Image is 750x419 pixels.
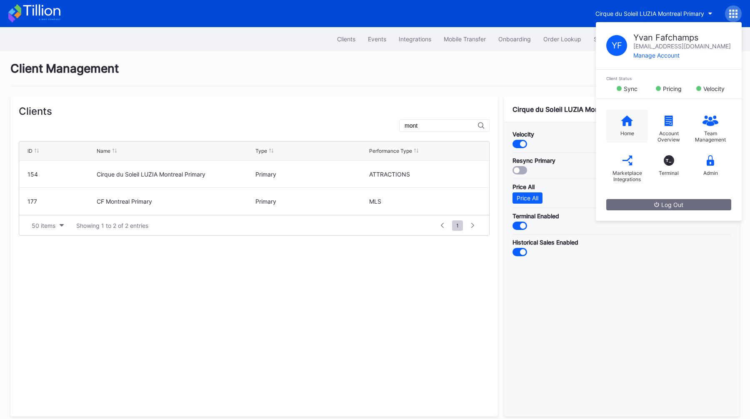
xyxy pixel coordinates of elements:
[633,33,731,43] div: Yvan Fafchamps
[654,201,683,208] div: Log Out
[517,194,538,202] div: Price All
[76,222,148,229] div: Showing 1 to 2 of 2 entries
[452,220,463,231] span: 1
[652,130,685,143] div: Account Overview
[444,35,486,43] div: Mobile Transfer
[369,171,481,178] div: ATTRACTIONS
[255,148,267,154] div: Type
[703,85,725,92] div: Velocity
[337,35,355,43] div: Clients
[606,35,627,56] div: Y F
[405,122,478,129] input: Client
[633,43,731,50] div: [EMAIL_ADDRESS][DOMAIN_NAME]
[10,61,740,86] div: Client Management
[331,31,362,47] button: Clients
[498,35,531,43] div: Onboarding
[595,10,704,17] div: Cirque du Soleil LUZIA Montreal Primary
[27,171,95,178] div: 154
[392,31,437,47] button: Integrations
[543,35,581,43] div: Order Lookup
[664,155,674,166] div: T_
[368,35,386,43] div: Events
[362,31,392,47] button: Events
[492,31,537,47] button: Onboarding
[620,130,634,136] div: Home
[512,105,731,114] div: Cirque du Soleil LUZIA Montreal Primary
[624,85,637,92] div: Sync
[589,6,719,21] button: Cirque du Soleil LUZIA Montreal Primary
[663,85,682,92] div: Pricing
[97,198,253,205] div: CF Montreal Primary
[512,212,731,220] div: Terminal Enabled
[512,157,731,164] div: Resync Primary
[610,170,644,182] div: Marketplace Integrations
[369,148,412,154] div: Performance Type
[255,171,367,178] div: Primary
[512,239,731,246] div: Historical Sales Enabled
[369,198,481,205] div: MLS
[32,222,55,229] div: 50 items
[19,105,490,117] div: Clients
[97,148,110,154] div: Name
[27,220,68,231] button: 50 items
[399,35,431,43] div: Integrations
[594,35,617,43] div: Seasons
[659,170,679,176] div: Terminal
[587,31,623,47] button: Seasons
[437,31,492,47] button: Mobile Transfer
[512,131,731,138] div: Velocity
[703,170,718,176] div: Admin
[27,148,32,154] div: ID
[27,198,95,205] div: 177
[97,171,253,178] div: Cirque du Soleil LUZIA Montreal Primary
[537,31,587,47] button: Order Lookup
[606,76,731,81] div: Client Status
[633,52,731,59] div: Manage Account
[694,130,727,143] div: Team Management
[512,183,731,190] div: Price All
[255,198,367,205] div: Primary
[606,199,731,210] button: Log Out
[512,192,542,204] button: Price All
